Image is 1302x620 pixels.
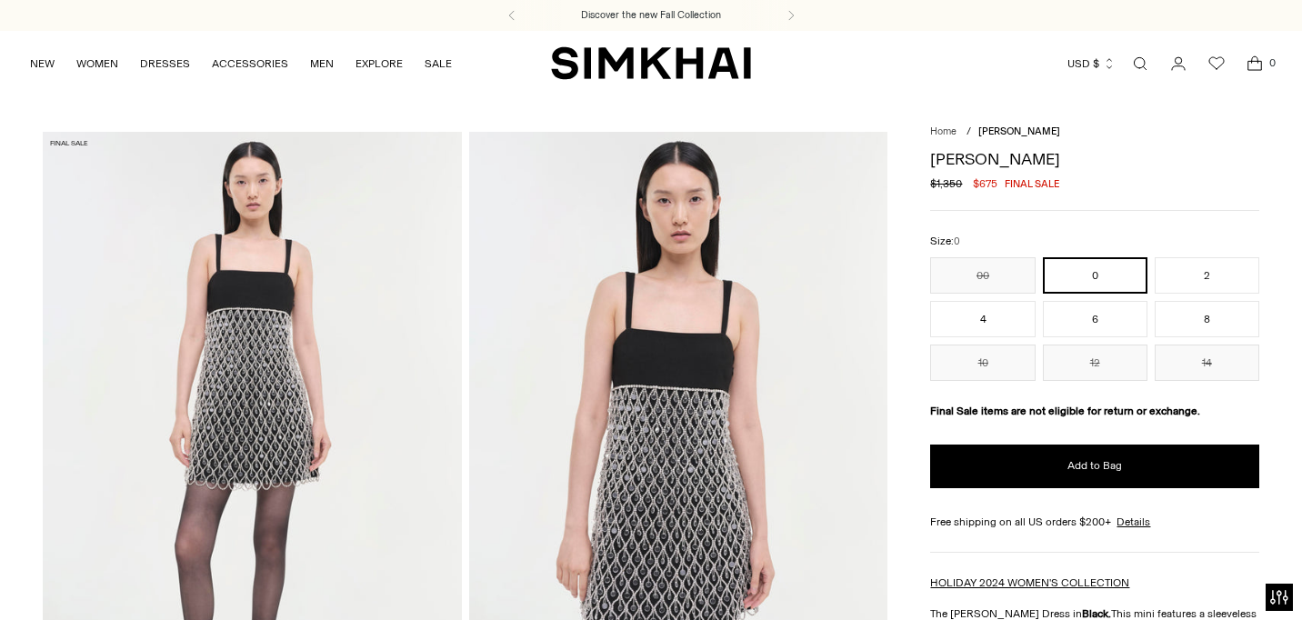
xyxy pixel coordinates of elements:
h1: [PERSON_NAME] [930,151,1258,167]
a: Wishlist [1198,45,1235,82]
button: 10 [930,345,1035,381]
nav: breadcrumbs [930,125,1258,140]
span: $675 [973,175,997,192]
button: 8 [1155,301,1259,337]
span: 0 [1264,55,1280,71]
a: HOLIDAY 2024 WOMEN'S COLLECTION [930,576,1129,589]
button: USD $ [1067,44,1116,84]
button: 00 [930,257,1035,294]
button: 4 [930,301,1035,337]
a: Go to the account page [1160,45,1197,82]
a: SIMKHAI [551,45,751,81]
a: Discover the new Fall Collection [581,8,721,23]
span: 0 [954,235,960,247]
button: Add to Bag [930,445,1258,488]
div: / [966,125,971,140]
button: 0 [1043,257,1147,294]
strong: Final Sale items are not eligible for return or exchange. [930,405,1200,417]
label: Size: [930,233,960,250]
a: Open search modal [1122,45,1158,82]
a: MEN [310,44,334,84]
button: 6 [1043,301,1147,337]
strong: Black. [1082,607,1111,620]
a: Open cart modal [1237,45,1273,82]
button: 12 [1043,345,1147,381]
a: DRESSES [140,44,190,84]
s: $1,350 [930,175,962,192]
span: [PERSON_NAME] [978,125,1060,137]
a: SALE [425,44,452,84]
a: Details [1117,514,1150,530]
div: Free shipping on all US orders $200+ [930,514,1258,530]
a: Home [930,125,956,137]
button: 2 [1155,257,1259,294]
a: ACCESSORIES [212,44,288,84]
a: EXPLORE [356,44,403,84]
a: WOMEN [76,44,118,84]
a: NEW [30,44,55,84]
button: 14 [1155,345,1259,381]
span: Add to Bag [1067,458,1122,474]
